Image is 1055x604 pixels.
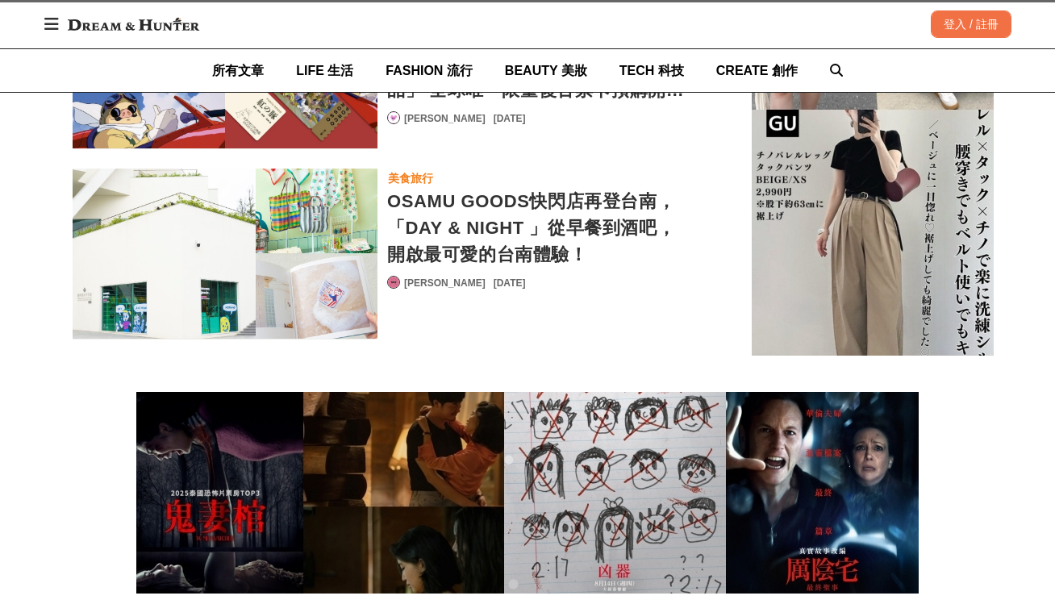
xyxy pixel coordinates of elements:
[387,169,434,188] a: 美食旅行
[388,169,433,187] div: 美食旅行
[388,112,399,123] img: Avatar
[931,10,1011,38] div: 登入 / 註冊
[386,64,473,77] span: FASHION 流行
[73,169,377,340] a: OSAMU GOODS快閃店再登台南，「DAY & NIGHT 」從早餐到酒吧，開啟最可愛的台南體驗！
[494,276,526,290] div: [DATE]
[494,111,526,126] div: [DATE]
[619,64,684,77] span: TECH 科技
[387,111,400,124] a: Avatar
[505,49,587,92] a: BEAUTY 美妝
[136,392,919,594] img: 2025恐怖片推薦：最新泰國、越南、歐美、台灣驚悚、鬼片電影一覽！膽小者慎入！
[404,276,486,290] a: [PERSON_NAME]
[212,64,264,77] span: 所有文章
[716,49,798,92] a: CREATE 創作
[386,49,473,92] a: FASHION 流行
[404,111,486,126] a: [PERSON_NAME]
[505,64,587,77] span: BEAUTY 美妝
[387,188,692,268] a: OSAMU GOODS快閃店再登台南，「DAY & NIGHT 」從早餐到酒吧，開啟最可愛的台南體驗！
[212,49,264,92] a: 所有文章
[387,276,400,289] a: Avatar
[716,64,798,77] span: CREATE 創作
[388,277,399,288] img: Avatar
[60,10,207,39] img: Dream & Hunter
[619,49,684,92] a: TECH 科技
[296,64,353,77] span: LIFE 生活
[296,49,353,92] a: LIFE 生活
